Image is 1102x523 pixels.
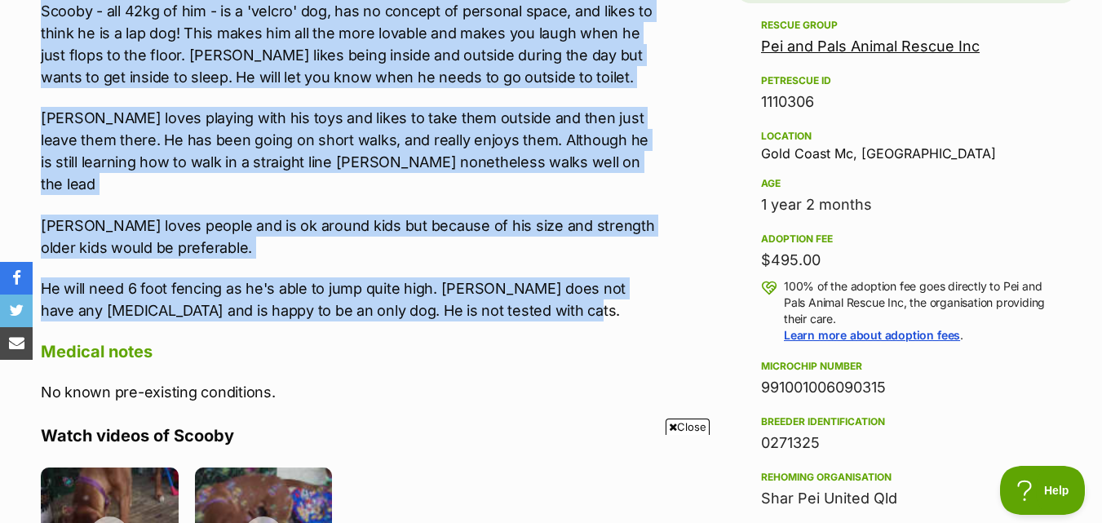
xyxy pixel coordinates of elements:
div: 0271325 [761,432,1051,454]
div: Age [761,177,1051,190]
p: 100% of the adoption fee goes directly to Pei and Pals Animal Rescue Inc, the organisation provid... [784,278,1051,343]
p: No known pre-existing conditions. [41,381,657,403]
h4: Watch videos of Scooby [41,425,657,446]
div: Breeder identification [761,415,1051,428]
div: 1 year 2 months [761,193,1051,216]
a: Privacy Notification [228,2,245,15]
img: consumer-privacy-logo.png [230,2,243,15]
iframe: Help Scout Beacon - Open [1000,466,1086,515]
h4: Medical notes [41,341,657,362]
div: PetRescue ID [761,74,1051,87]
p: [PERSON_NAME] loves people and is ok around kids but because of his size and strength older kids ... [41,215,657,259]
div: 1110306 [761,91,1051,113]
div: Rescue group [761,19,1051,32]
p: He will need 6 foot fencing as he's able to jump quite high. [PERSON_NAME] does not have any [MED... [41,277,657,321]
div: 991001006090315 [761,376,1051,399]
div: Adoption fee [761,233,1051,246]
img: consumer-privacy-logo.png [2,2,15,15]
img: iconc.png [228,1,243,13]
div: $495.00 [761,249,1051,272]
div: Location [761,130,1051,143]
iframe: Advertisement [156,441,947,515]
a: Pei and Pals Animal Rescue Inc [761,38,980,55]
div: Gold Coast Mc, [GEOGRAPHIC_DATA] [761,126,1051,161]
span: Close [666,419,710,435]
div: Microchip number [761,360,1051,373]
p: [PERSON_NAME] loves playing with his toys and likes to take them outside and then just leave them... [41,107,657,195]
a: Learn more about adoption fees [784,328,960,342]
